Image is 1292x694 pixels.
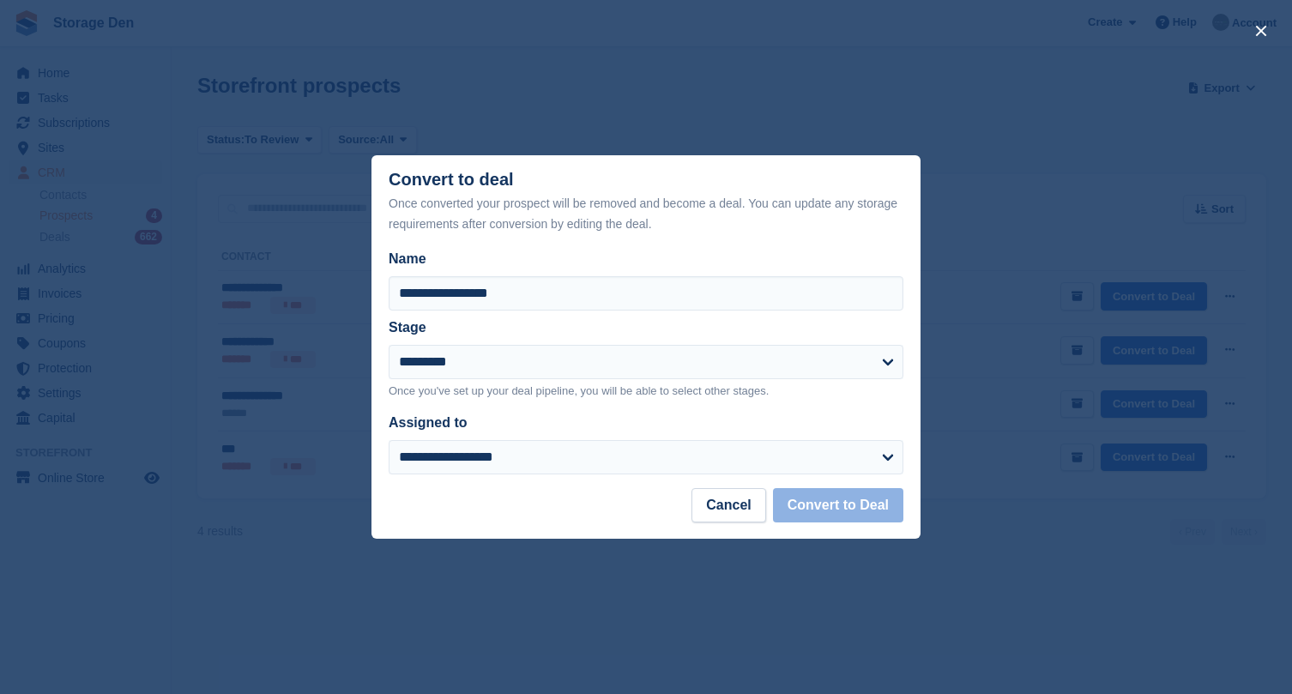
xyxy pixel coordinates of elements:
[389,249,903,269] label: Name
[389,193,903,234] div: Once converted your prospect will be removed and become a deal. You can update any storage requir...
[691,488,765,522] button: Cancel
[773,488,903,522] button: Convert to Deal
[389,170,903,234] div: Convert to deal
[389,415,468,430] label: Assigned to
[389,320,426,335] label: Stage
[1247,17,1275,45] button: close
[389,383,903,400] p: Once you've set up your deal pipeline, you will be able to select other stages.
